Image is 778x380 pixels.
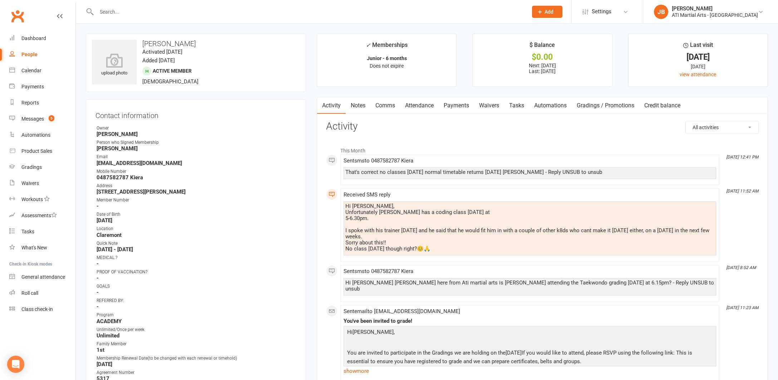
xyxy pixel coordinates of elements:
[92,53,137,77] div: upload photo
[592,4,611,20] span: Settings
[142,78,198,85] span: [DEMOGRAPHIC_DATA]
[21,290,38,296] div: Roll call
[97,355,296,362] div: Membership Renewal Date(to be changed with each renewal or timehold)
[97,303,296,310] strong: -
[529,97,572,114] a: Automations
[21,84,44,89] div: Payments
[9,30,75,47] a: Dashboard
[530,40,555,53] div: $ Balance
[97,189,296,195] strong: [STREET_ADDRESS][PERSON_NAME]
[97,260,296,267] strong: -
[97,312,296,318] div: Program
[345,169,714,175] div: That's correct no classes [DATE] normal timetable returns [DATE] [PERSON_NAME] - Reply UNSUB to u...
[317,97,346,114] a: Activity
[9,63,75,79] a: Calendar
[9,301,75,317] a: Class kiosk mode
[142,49,182,55] time: Activated [DATE]
[344,308,460,315] span: Sent email to [EMAIL_ADDRESS][DOMAIN_NAME]
[97,326,296,333] div: Unlimited/Once per week
[97,332,296,339] strong: Unlimited
[345,203,714,252] div: Hi [PERSON_NAME], Unfortunately [PERSON_NAME] has a coding class [DATE] at 5-6.30pm. I spoke with...
[97,246,296,253] strong: [DATE] - [DATE]
[97,168,296,175] div: Mobile Number
[21,35,46,41] div: Dashboard
[9,191,75,208] a: Workouts
[366,40,408,54] div: Memberships
[7,356,24,373] div: Open Intercom Messenger
[9,111,75,127] a: Messages 5
[347,329,353,335] span: Hi
[97,369,296,376] div: Agreement Number
[506,350,522,356] span: [DATE]
[49,115,54,121] span: 5
[97,139,296,146] div: Person who Signed Membership
[97,283,296,290] div: GOALS
[97,318,296,325] strong: ACADEMY
[9,95,75,111] a: Reports
[344,366,716,376] a: show more
[474,97,504,114] a: Waivers
[9,175,75,191] a: Waivers
[142,57,175,64] time: Added [DATE]
[94,7,523,17] input: Search...
[97,269,296,276] div: PROOF OF VACCINATION?
[9,240,75,256] a: What's New
[97,217,296,224] strong: [DATE]
[370,63,404,69] span: Does not expire
[97,174,296,181] strong: 0487582787 Kiera
[347,350,506,356] span: You are invited to participate in the Gradings we are holding on the
[21,148,52,154] div: Product Sales
[344,318,716,324] div: You've been invited to grade!
[9,127,75,143] a: Automations
[97,347,296,353] strong: 1st
[344,268,413,274] span: Sent sms to 0487582787 Kiera
[370,97,400,114] a: Comms
[346,97,370,114] a: Notes
[97,341,296,347] div: Family Member
[97,297,296,304] div: REFERRED BY:
[21,164,42,170] div: Gradings
[479,53,605,61] div: $0.00
[153,68,192,74] span: Active member
[344,192,716,198] div: Received SMS reply
[635,63,761,70] div: [DATE]
[726,265,756,270] i: [DATE] 8:52 AM
[683,40,713,53] div: Last visit
[326,121,759,132] h3: Activity
[9,208,75,224] a: Assessments
[400,97,439,114] a: Attendance
[326,143,759,155] li: This Month
[21,68,41,73] div: Calendar
[680,72,716,77] a: view attendance
[672,12,758,18] div: ATI Martial Arts - [GEOGRAPHIC_DATA]
[9,269,75,285] a: General attendance kiosk mode
[21,52,38,57] div: People
[572,97,639,114] a: Gradings / Promotions
[97,225,296,232] div: Location
[97,203,296,209] strong: -
[97,131,296,137] strong: [PERSON_NAME]
[92,40,300,48] h3: [PERSON_NAME]
[635,53,761,61] div: [DATE]
[9,285,75,301] a: Roll call
[344,157,413,164] span: Sent sms to 0487582787 Kiera
[726,305,758,310] i: [DATE] 11:23 AM
[97,289,296,296] strong: -
[9,143,75,159] a: Product Sales
[97,154,296,160] div: Email
[21,196,43,202] div: Workouts
[504,97,529,114] a: Tasks
[726,155,758,160] i: [DATE] 12:41 PM
[9,7,26,25] a: Clubworx
[21,132,50,138] div: Automations
[394,329,395,335] span: ,
[439,97,474,114] a: Payments
[366,42,370,49] i: ✓
[9,224,75,240] a: Tasks
[97,232,296,238] strong: Claremont
[21,116,44,122] div: Messages
[672,5,758,12] div: [PERSON_NAME]
[654,5,668,19] div: JB
[21,245,47,250] div: What's New
[95,109,296,120] h3: Contact information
